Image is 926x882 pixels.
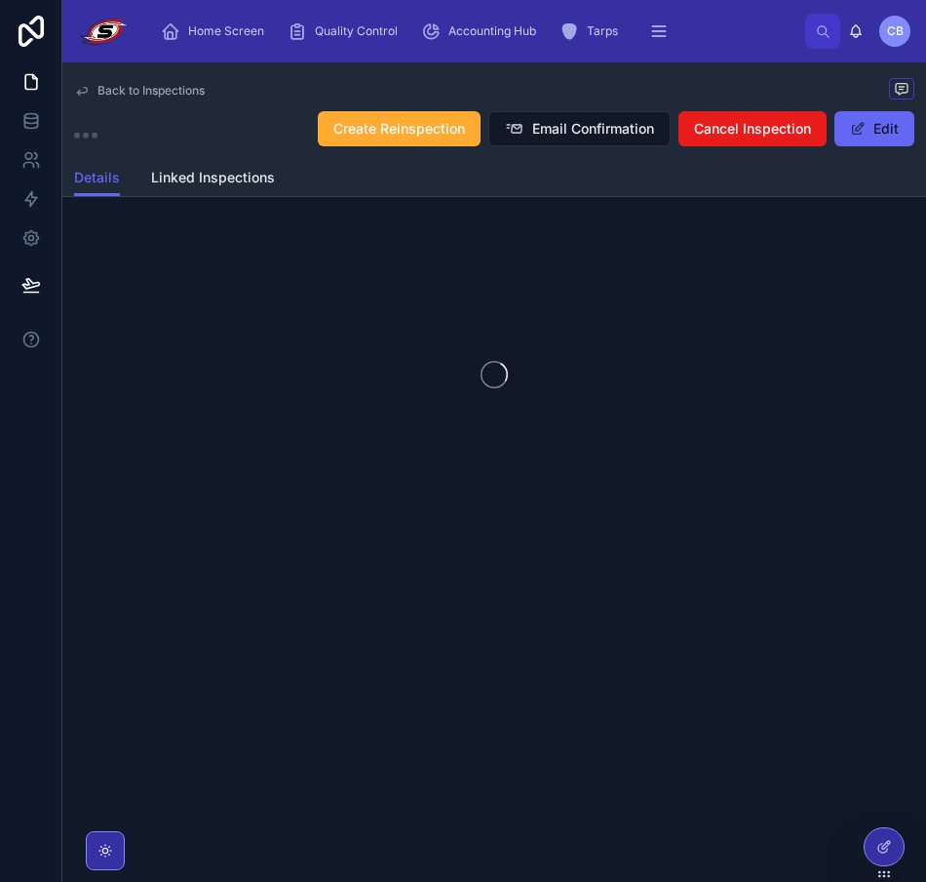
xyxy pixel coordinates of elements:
span: Accounting Hub [448,23,536,39]
a: Linked Inspections [151,160,275,199]
span: CB [887,23,904,39]
span: Back to Inspections [97,83,205,99]
span: Tarps [587,23,618,39]
span: Home Screen [188,23,264,39]
a: Back to Inspections [74,83,205,99]
span: Quality Control [315,23,398,39]
span: Details [74,168,120,187]
button: Create Reinspection [318,111,481,146]
a: Quality Control [282,14,411,49]
a: Tarps [554,14,632,49]
img: App logo [78,16,130,47]
button: Email Confirmation [488,111,671,146]
span: Email Confirmation [532,119,654,139]
button: Cancel Inspection [678,111,827,146]
a: Home Screen [155,14,278,49]
span: Cancel Inspection [694,119,811,139]
span: Create Reinspection [333,119,465,139]
div: scrollable content [145,10,805,53]
span: Linked Inspections [151,168,275,187]
button: Edit [834,111,914,146]
a: Accounting Hub [415,14,550,49]
a: Details [74,160,120,197]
